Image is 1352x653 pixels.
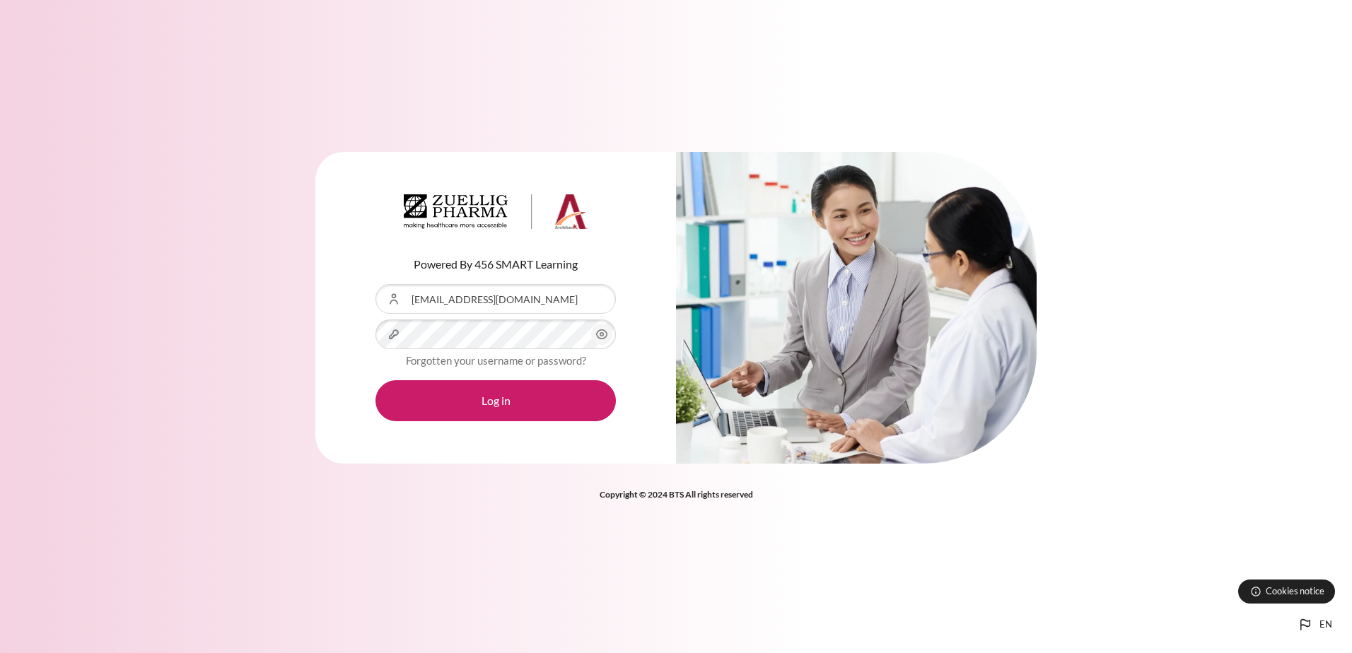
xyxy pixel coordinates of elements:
[375,256,616,273] p: Powered By 456 SMART Learning
[1266,584,1324,598] span: Cookies notice
[406,354,586,367] a: Forgotten your username or password?
[375,284,616,314] input: Username or Email Address
[600,489,753,500] strong: Copyright © 2024 BTS All rights reserved
[404,194,588,235] a: Architeck
[404,194,588,230] img: Architeck
[1238,580,1335,604] button: Cookies notice
[1291,611,1338,639] button: Languages
[375,380,616,421] button: Log in
[1319,618,1332,632] span: en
